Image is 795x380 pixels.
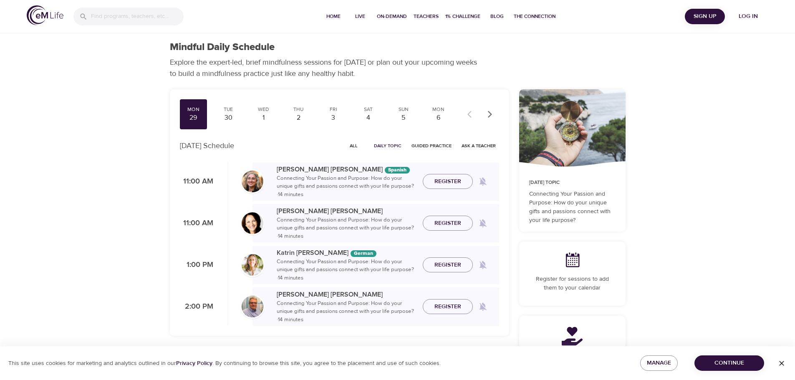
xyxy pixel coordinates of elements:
p: Connecting Your Passion and Purpose: How do your unique gifts and passions connect with your life... [277,216,416,241]
button: Register [423,299,473,315]
p: [PERSON_NAME] [PERSON_NAME] [277,289,416,299]
img: Maria%20Alonso%20Martinez.png [242,171,263,192]
div: 2 [288,113,309,123]
p: [PERSON_NAME] [PERSON_NAME] [277,164,416,174]
button: Daily Topic [371,139,405,152]
p: Connecting Your Passion and Purpose: How do your unique gifts and passions connect with your life... [277,174,416,199]
img: Laurie_Weisman-min.jpg [242,212,263,234]
span: The Connection [514,12,555,21]
img: logo [27,5,63,25]
span: 1% Challenge [445,12,480,21]
div: 30 [218,113,239,123]
span: Guided Practice [411,142,452,150]
p: 1:00 PM [180,259,213,271]
p: Connecting Your Passion and Purpose: How do your unique gifts and passions connect with your life... [277,258,416,282]
button: Guided Practice [408,139,455,152]
span: Teachers [414,12,439,21]
p: [DATE] Topic [529,179,616,186]
span: Remind me when a class goes live every Monday at 11:00 AM [473,171,493,191]
div: Mon [428,106,449,113]
button: Register [423,257,473,273]
span: On-Demand [377,12,407,21]
div: The episodes in this programs will be in Spanish [385,167,410,174]
span: Manage [647,358,671,368]
span: Register [434,218,461,229]
span: Remind me when a class goes live every Monday at 1:00 PM [473,255,493,275]
span: Continue [701,358,757,368]
div: Mon [183,106,204,113]
span: Ask a Teacher [462,142,496,150]
p: Connecting Your Passion and Purpose: How do your unique gifts and passions connect with your life... [277,299,416,324]
p: 2:00 PM [180,301,213,312]
div: 4 [358,113,379,123]
h1: Mindful Daily Schedule [170,41,275,53]
div: 1 [253,113,274,123]
span: Home [323,12,343,21]
p: 11:00 AM [180,218,213,229]
button: All [341,139,367,152]
span: Blog [487,12,507,21]
a: Privacy Policy [176,360,212,367]
div: Sat [358,106,379,113]
img: Katrin%20Buisman.jpg [242,254,263,276]
p: Explore the expert-led, brief mindfulness sessions for [DATE] or plan out your upcoming weeks to ... [170,57,483,79]
button: Continue [694,355,764,371]
div: Fri [323,106,344,113]
span: Sign Up [688,11,722,22]
span: Log in [732,11,765,22]
p: Katrin [PERSON_NAME] [277,248,416,258]
button: Log in [728,9,768,24]
div: 29 [183,113,204,123]
div: Wed [253,106,274,113]
div: Tue [218,106,239,113]
p: 11:00 AM [180,176,213,187]
div: 6 [428,113,449,123]
button: Register [423,174,473,189]
span: Register [434,176,461,187]
div: Thu [288,106,309,113]
span: Remind me when a class goes live every Monday at 2:00 PM [473,297,493,317]
p: [DATE] Schedule [180,140,234,151]
span: Daily Topic [374,142,401,150]
button: Manage [640,355,678,371]
p: Register for sessions to add them to your calendar [529,275,616,292]
span: All [344,142,364,150]
span: Remind me when a class goes live every Monday at 11:00 AM [473,213,493,233]
button: Register [423,216,473,231]
button: Ask a Teacher [458,139,499,152]
div: 3 [323,113,344,123]
p: [PERSON_NAME] [PERSON_NAME] [277,206,416,216]
div: Sun [393,106,414,113]
span: Register [434,302,461,312]
div: 5 [393,113,414,123]
span: Live [350,12,370,21]
button: Sign Up [685,9,725,24]
div: The episodes in this programs will be in German [351,250,376,257]
input: Find programs, teachers, etc... [91,8,184,25]
span: Register [434,260,461,270]
img: Roger%20Nolan%20Headshot.jpg [242,296,263,317]
p: Connecting Your Passion and Purpose: How do your unique gifts and passions connect with your life... [529,190,616,225]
